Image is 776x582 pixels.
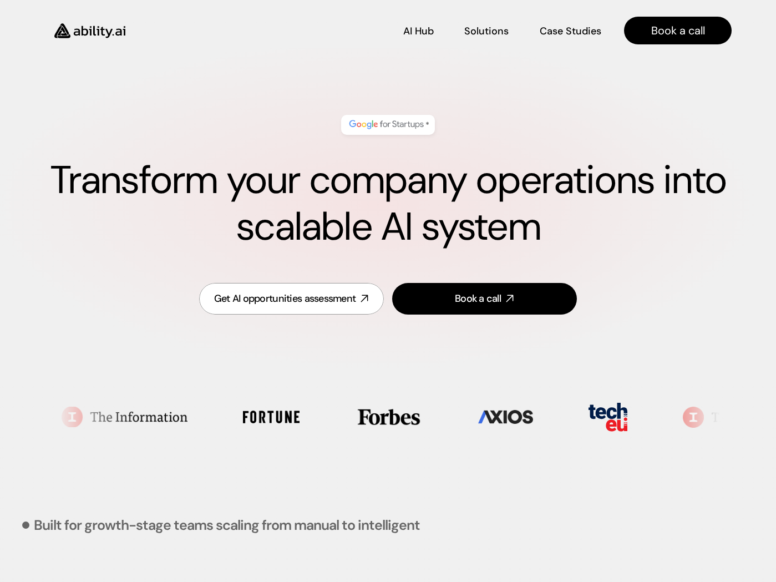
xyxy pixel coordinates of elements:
[141,17,732,44] nav: Main navigation
[464,21,509,41] a: Solutions
[403,24,434,38] p: AI Hub
[540,24,601,38] p: Case Studies
[34,518,420,532] p: Built for growth-stage teams scaling from manual to intelligent
[651,23,705,38] p: Book a call
[214,292,356,306] div: Get AI opportunities assessment
[44,157,732,250] h1: Transform your company operations into scalable AI system
[199,283,384,315] a: Get AI opportunities assessment
[539,21,602,41] a: Case Studies
[624,17,732,44] a: Book a call
[392,283,577,315] a: Book a call
[464,24,509,38] p: Solutions
[403,21,434,41] a: AI Hub
[455,292,501,306] div: Book a call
